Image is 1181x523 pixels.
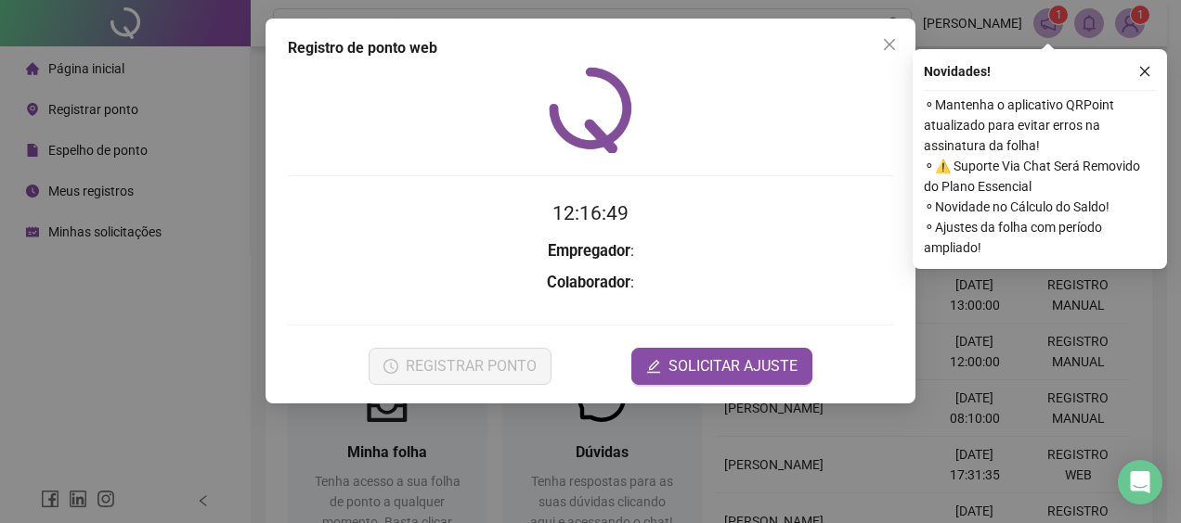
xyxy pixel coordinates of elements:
h3: : [288,271,893,295]
span: SOLICITAR AJUSTE [668,355,798,377]
button: REGISTRAR PONTO [369,348,552,385]
span: ⚬ Ajustes da folha com período ampliado! [924,217,1156,258]
span: close [882,37,897,52]
span: close [1138,65,1151,78]
img: QRPoint [549,67,632,153]
button: editSOLICITAR AJUSTE [631,348,812,385]
div: Open Intercom Messenger [1118,460,1162,504]
time: 12:16:49 [552,202,629,224]
span: Novidades ! [924,61,991,82]
div: Registro de ponto web [288,37,893,59]
span: edit [646,359,661,374]
span: ⚬ ⚠️ Suporte Via Chat Será Removido do Plano Essencial [924,156,1156,197]
strong: Empregador [548,242,630,260]
strong: Colaborador [547,274,630,291]
button: Close [875,30,904,59]
span: ⚬ Novidade no Cálculo do Saldo! [924,197,1156,217]
span: ⚬ Mantenha o aplicativo QRPoint atualizado para evitar erros na assinatura da folha! [924,95,1156,156]
h3: : [288,239,893,263]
